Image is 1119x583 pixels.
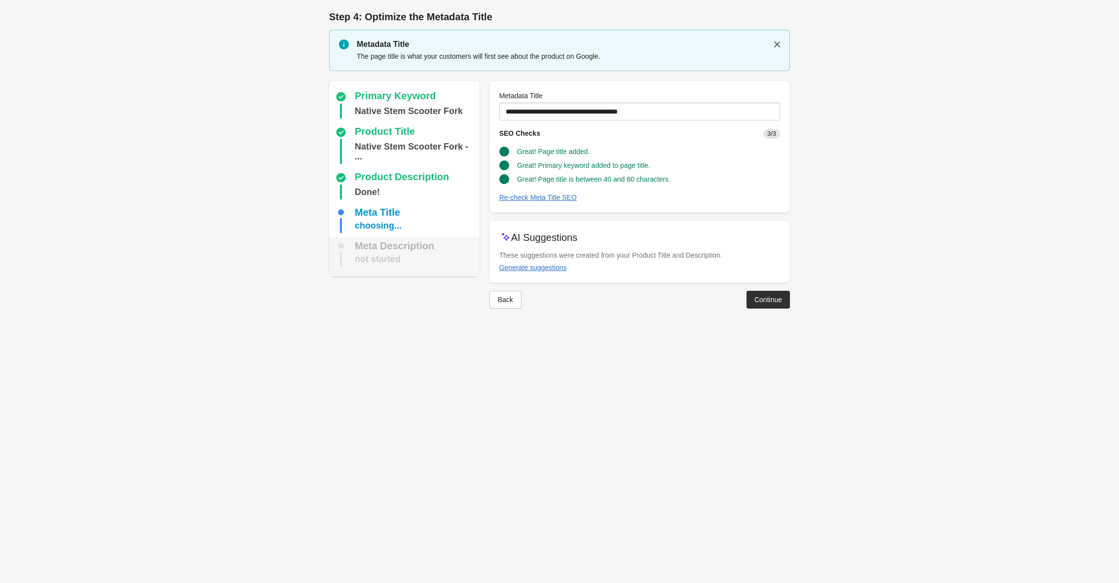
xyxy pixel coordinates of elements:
div: Native Stem Scooter Fork - SCS/HIC - Raw [355,139,476,164]
button: Back [489,291,522,309]
p: Metadata Title [357,39,780,50]
div: Re-check Meta Title SEO [499,194,577,201]
button: Generate suggestions [495,259,571,276]
label: Metadata Title [499,91,543,101]
div: Generate suggestions [499,264,567,272]
span: Great! Page title is between 40 and 60 characters. [517,175,671,183]
button: Re-check Meta Title SEO [495,189,581,206]
span: The page title is what your customers will first see about the product on Google. [357,52,600,60]
div: Done! [355,185,380,199]
div: Product Description [355,172,449,184]
span: 3/3 [763,129,780,139]
span: Great! Page title added. [517,148,590,155]
div: not started [355,252,401,267]
div: Back [498,296,513,304]
p: AI Suggestions [511,231,578,244]
span: Great! Primary keyword added to page title. [517,161,650,169]
div: Continue [754,296,782,304]
span: These suggestions were created from your Product Title and Description. [499,251,722,259]
span: SEO Checks [499,129,540,137]
div: Product Title [355,126,415,138]
div: Meta Description [355,241,434,251]
div: choosing... [355,218,402,233]
h1: Step 4: Optimize the Metadata Title [329,10,790,24]
button: Continue [746,291,790,309]
div: Primary Keyword [355,91,436,103]
div: Native Stem Scooter Fork [355,104,463,118]
div: Meta Title [355,207,400,217]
